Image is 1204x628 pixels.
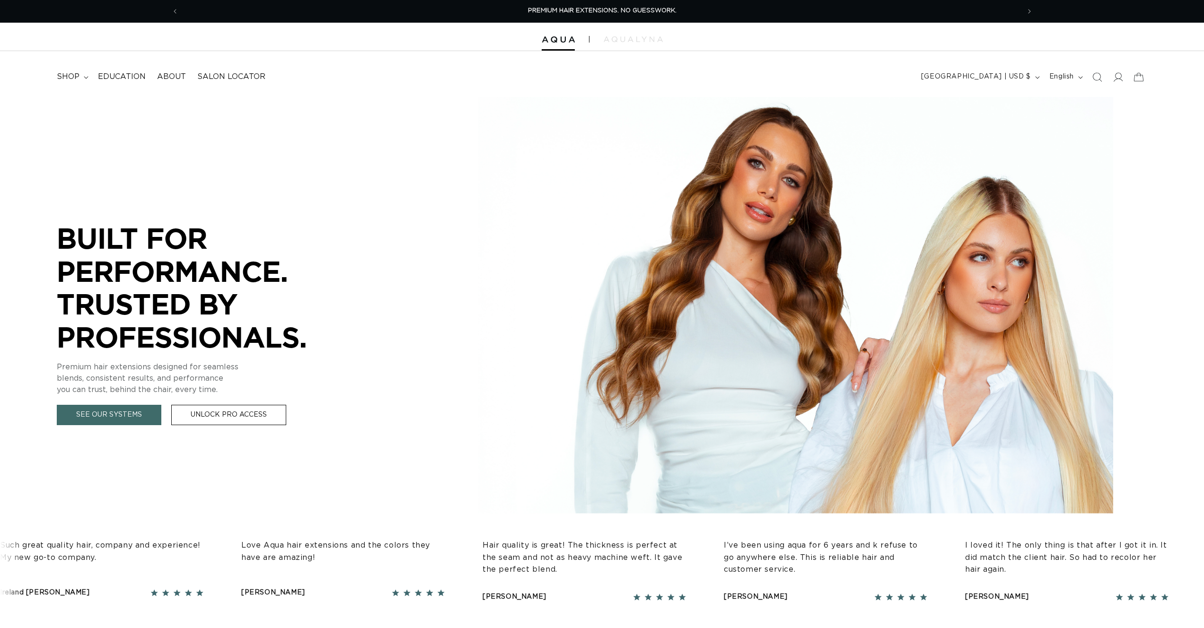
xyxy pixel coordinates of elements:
div: [PERSON_NAME] [935,591,999,603]
span: [GEOGRAPHIC_DATA] | USD $ [921,72,1031,82]
a: Salon Locator [192,66,271,87]
span: shop [57,72,79,82]
p: Premium hair extensions designed for seamless blends, consistent results, and performance you can... [57,361,341,395]
div: [PERSON_NAME] [211,587,275,599]
a: About [151,66,192,87]
a: See Our Systems [57,405,161,425]
div: [PERSON_NAME] [452,591,516,603]
span: PREMIUM HAIR EXTENSIONS. NO GUESSWORK. [528,8,677,14]
button: English [1044,68,1087,86]
button: [GEOGRAPHIC_DATA] | USD $ [915,68,1044,86]
button: Previous announcement [165,2,185,20]
a: Education [92,66,151,87]
p: I loved it! The only thing is that after I got it in. It did match the client hair. So had to rec... [935,540,1138,576]
p: BUILT FOR PERFORMANCE. TRUSTED BY PROFESSIONALS. [57,222,341,353]
img: aqualyna.com [604,36,663,42]
span: English [1049,72,1074,82]
a: Unlock Pro Access [171,405,286,425]
img: Aqua Hair Extensions [542,36,575,43]
span: About [157,72,186,82]
div: [PERSON_NAME] [694,591,757,603]
p: I’ve been using aqua for 6 years and k refuse to go anywhere else. This is reliable hair and cust... [694,540,897,576]
p: Hair quality is great! The thickness is perfect at the seam and not as heavy machine weft. It gav... [452,540,656,576]
button: Next announcement [1019,2,1040,20]
span: Education [98,72,146,82]
span: Salon Locator [197,72,265,82]
summary: Search [1087,67,1107,87]
p: Love Aqua hair extensions and the colors they have are amazing! [211,540,414,564]
summary: shop [51,66,92,87]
